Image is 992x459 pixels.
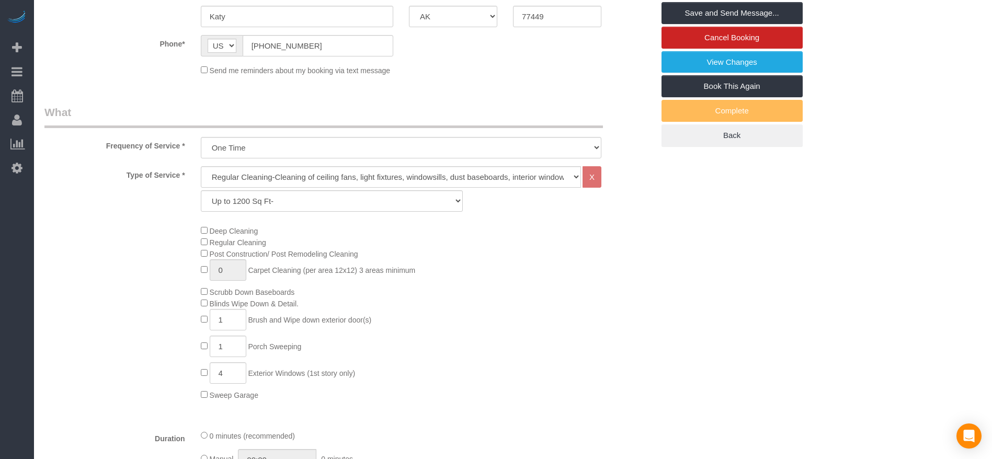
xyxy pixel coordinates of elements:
label: Duration [37,430,193,444]
span: 0 minutes (recommended) [210,432,295,440]
span: Regular Cleaning [210,238,266,247]
input: Zip Code* [513,6,601,27]
span: Scrubb Down Baseboards [210,288,295,296]
input: City* [201,6,393,27]
label: Frequency of Service * [37,137,193,151]
label: Phone* [37,35,193,49]
span: Deep Cleaning [210,227,258,235]
span: Exterior Windows (1st story only) [248,369,355,377]
a: Cancel Booking [662,27,803,49]
a: Save and Send Message... [662,2,803,24]
span: Send me reminders about my booking via text message [210,66,391,75]
span: Post Construction/ Post Remodeling Cleaning [210,250,358,258]
img: Automaid Logo [6,10,27,25]
span: Porch Sweeping [248,342,301,351]
div: Open Intercom Messenger [956,423,982,449]
legend: What [44,105,603,128]
label: Type of Service * [37,166,193,180]
span: Blinds Wipe Down & Detail. [210,300,299,308]
span: Carpet Cleaning (per area 12x12) 3 areas minimum [248,266,415,274]
span: Sweep Garage [210,391,258,399]
a: Back [662,124,803,146]
a: Book This Again [662,75,803,97]
a: View Changes [662,51,803,73]
span: Brush and Wipe down exterior door(s) [248,316,371,324]
input: Phone* [243,35,393,56]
